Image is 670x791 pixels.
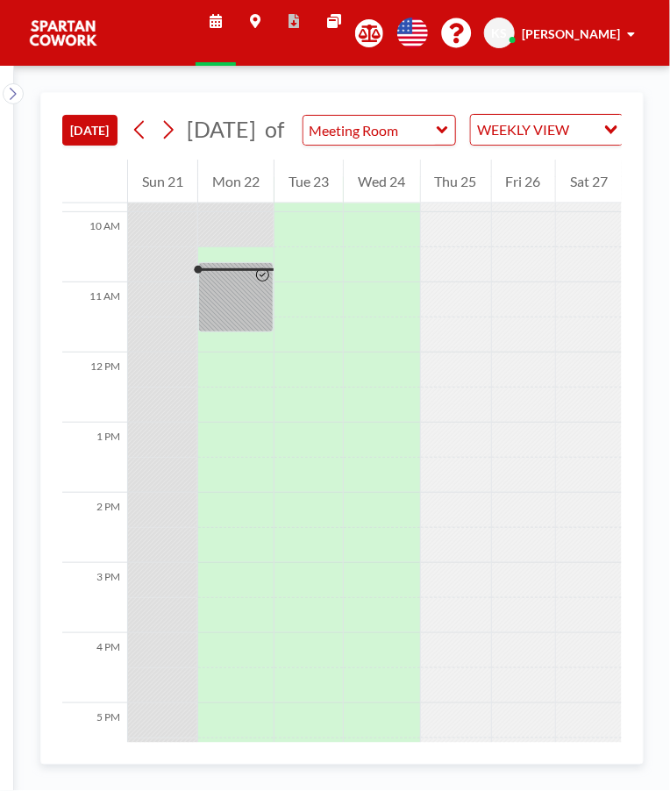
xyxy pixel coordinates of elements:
[492,160,555,203] div: Fri 26
[28,16,98,51] img: organization-logo
[265,116,284,143] span: of
[62,282,127,353] div: 11 AM
[575,118,594,141] input: Search for option
[522,26,620,41] span: [PERSON_NAME]
[62,563,127,633] div: 3 PM
[474,118,574,141] span: WEEKLY VIEW
[471,115,623,145] div: Search for option
[62,212,127,282] div: 10 AM
[274,160,343,203] div: Tue 23
[187,116,256,142] span: [DATE]
[344,160,419,203] div: Wed 24
[62,703,127,773] div: 5 PM
[62,353,127,423] div: 12 PM
[492,25,508,41] span: KS
[198,160,274,203] div: Mon 22
[62,633,127,703] div: 4 PM
[62,115,118,146] button: [DATE]
[62,423,127,493] div: 1 PM
[556,160,622,203] div: Sat 27
[421,160,491,203] div: Thu 25
[303,116,438,145] input: Meeting Room
[128,160,197,203] div: Sun 21
[62,493,127,563] div: 2 PM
